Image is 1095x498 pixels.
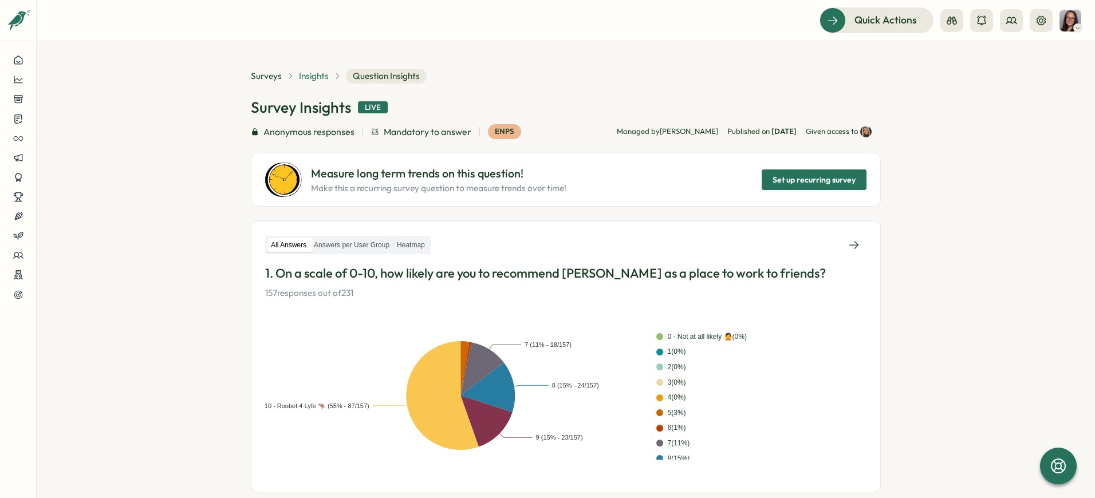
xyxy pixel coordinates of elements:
[668,362,686,373] div: 2 ( 0 %)
[668,422,686,433] div: 6 ( 1 %)
[265,402,369,410] text: 10 - Roobet 4 Lyfe 🦘 (55% - 87/157)
[806,127,858,137] p: Given access to
[773,170,856,189] span: Set up recurring survey
[310,238,393,252] label: Answers per User Group
[267,238,310,252] label: All Answers
[358,101,388,114] div: Live
[263,125,355,139] span: Anonymous responses
[346,69,427,84] span: Question Insights
[668,377,686,388] div: 3 ( 0 %)
[525,341,572,348] text: 7 (11% - 18/157)
[668,346,686,357] div: 1 ( 0 %)
[393,238,428,252] label: Heatmap
[251,70,282,82] a: Surveys
[727,127,797,137] span: Published on
[860,126,872,137] img: Natalie
[660,127,718,136] span: [PERSON_NAME]
[1059,10,1081,31] img: Natasha Whittaker
[668,408,686,418] div: 5 ( 3 %)
[265,264,866,282] p: 1. On a scale of 0-10, how likely are you to recommend [PERSON_NAME] as a place to work to friends?
[552,382,599,389] text: 8 (15% - 24/157)
[311,182,566,195] p: Make this a recurring survey question to measure trends over time!
[668,438,690,449] div: 7 ( 11 %)
[668,453,690,464] div: 8 ( 15 %)
[311,165,566,183] p: Measure long term trends on this question!
[820,7,933,33] button: Quick Actions
[668,392,686,403] div: 4 ( 0 %)
[265,287,866,299] p: 157 responses out of 231
[488,124,521,139] div: eNPS
[251,97,351,117] h1: Survey Insights
[617,127,718,137] p: Managed by
[384,125,471,139] span: Mandatory to answer
[771,127,797,136] span: [DATE]
[668,331,747,342] div: 0 - Not at all likely 🙅 ( 0 %)
[536,434,583,441] text: 9 (15% - 23/157)
[762,169,866,190] button: Set up recurring survey
[299,70,329,82] a: Insights
[854,13,917,27] span: Quick Actions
